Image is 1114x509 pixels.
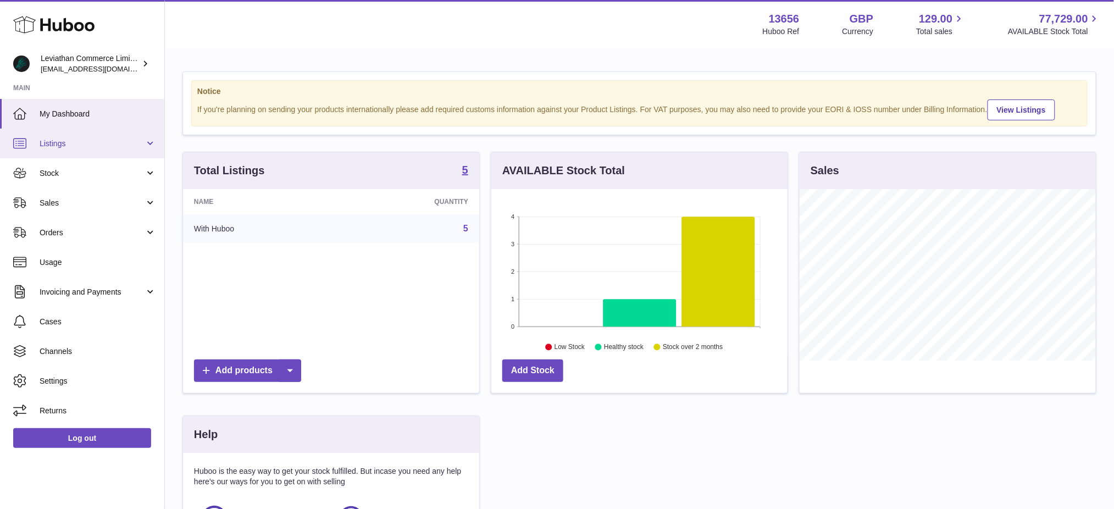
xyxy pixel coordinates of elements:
text: Low Stock [555,344,585,351]
text: 0 [511,323,514,330]
strong: Notice [197,86,1082,97]
span: Usage [40,257,156,268]
a: Add products [194,359,301,382]
th: Quantity [339,189,479,214]
p: Huboo is the easy way to get your stock fulfilled. But incase you need any help here's our ways f... [194,466,468,487]
a: Add Stock [502,359,563,382]
span: Returns [40,406,156,416]
span: Listings [40,139,145,149]
text: 1 [511,296,514,302]
span: My Dashboard [40,109,156,119]
span: 129.00 [919,12,952,26]
span: Cases [40,317,156,327]
div: Huboo Ref [763,26,800,37]
h3: Sales [811,163,839,178]
h3: AVAILABLE Stock Total [502,163,625,178]
td: With Huboo [183,214,339,243]
text: 3 [511,241,514,247]
img: support@pawwise.co [13,56,30,72]
span: 77,729.00 [1039,12,1088,26]
a: View Listings [988,99,1055,120]
div: If you're planning on sending your products internationally please add required customs informati... [197,98,1082,120]
span: Sales [40,198,145,208]
a: 77,729.00 AVAILABLE Stock Total [1008,12,1101,37]
strong: 13656 [769,12,800,26]
a: Log out [13,428,151,448]
text: 4 [511,213,514,220]
h3: Total Listings [194,163,265,178]
text: 2 [511,268,514,275]
h3: Help [194,427,218,442]
a: 5 [462,164,468,178]
text: Healthy stock [604,344,644,351]
th: Name [183,189,339,214]
span: [EMAIL_ADDRESS][DOMAIN_NAME] [41,64,162,73]
a: 5 [463,224,468,233]
span: Channels [40,346,156,357]
strong: GBP [850,12,873,26]
span: Stock [40,168,145,179]
span: Settings [40,376,156,386]
text: Stock over 2 months [663,344,723,351]
span: AVAILABLE Stock Total [1008,26,1101,37]
div: Currency [843,26,874,37]
span: Total sales [916,26,965,37]
span: Orders [40,228,145,238]
div: Leviathan Commerce Limited [41,53,140,74]
span: Invoicing and Payments [40,287,145,297]
a: 129.00 Total sales [916,12,965,37]
strong: 5 [462,164,468,175]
